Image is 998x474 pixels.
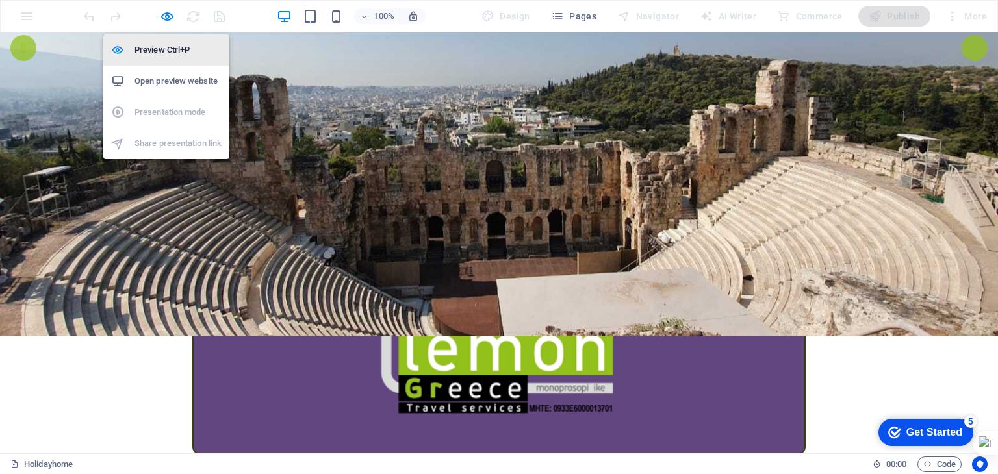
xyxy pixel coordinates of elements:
h6: Preview Ctrl+P [134,42,222,58]
h6: Open preview website [134,73,222,89]
span: 00 00 [886,456,906,472]
h6: 100% [374,8,394,24]
div: Get Started 5 items remaining, 0% complete [10,6,105,34]
div: Get Started [38,14,94,26]
i: On resize automatically adjust zoom level to fit chosen device. [407,10,419,22]
span: : [895,459,897,469]
span: Pages [551,10,596,23]
a: Click to cancel selection. Double-click to open Pages [10,456,73,472]
button: 100% [354,8,400,24]
div: 5 [96,3,109,16]
h6: Session time [873,456,907,472]
span: Code [923,456,956,472]
button: Pages [546,6,602,27]
button: Usercentrics [972,456,988,472]
div: Design (Ctrl+Alt+Y) [476,6,535,27]
button: Code [917,456,962,472]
